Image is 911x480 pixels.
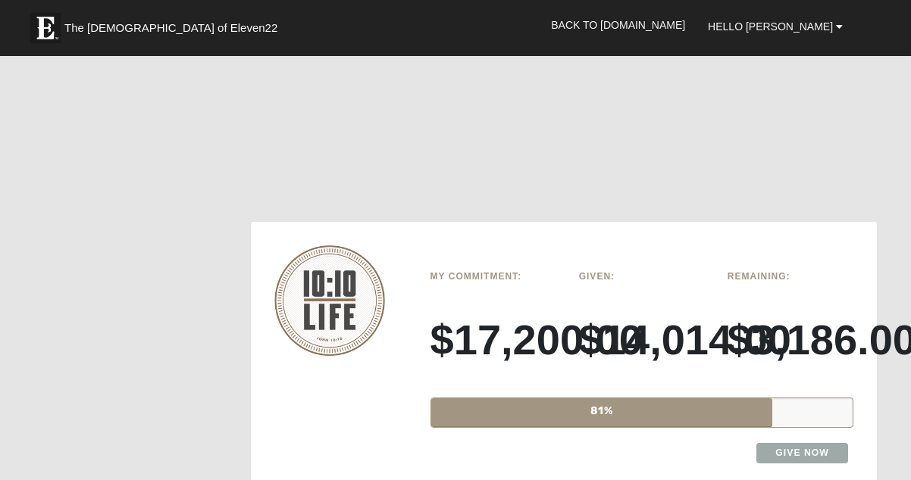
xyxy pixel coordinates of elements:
[30,13,61,43] img: Eleven22 logo
[728,271,853,282] h6: Remaining:
[756,443,848,463] a: Give Now
[430,271,556,282] h6: My Commitment:
[579,271,705,282] h6: Given:
[23,5,326,43] a: The [DEMOGRAPHIC_DATA] of Eleven22
[579,314,705,365] h3: $14,014.00
[728,314,853,365] h3: $3,186.00
[431,398,773,427] div: 81%
[697,8,854,45] a: Hello [PERSON_NAME]
[540,6,697,44] a: Back to [DOMAIN_NAME]
[274,245,385,356] img: 10-10-Life-logo-round-no-scripture.png
[708,20,833,33] span: Hello [PERSON_NAME]
[430,314,556,365] h3: $17,200.00
[64,20,277,36] span: The [DEMOGRAPHIC_DATA] of Eleven22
